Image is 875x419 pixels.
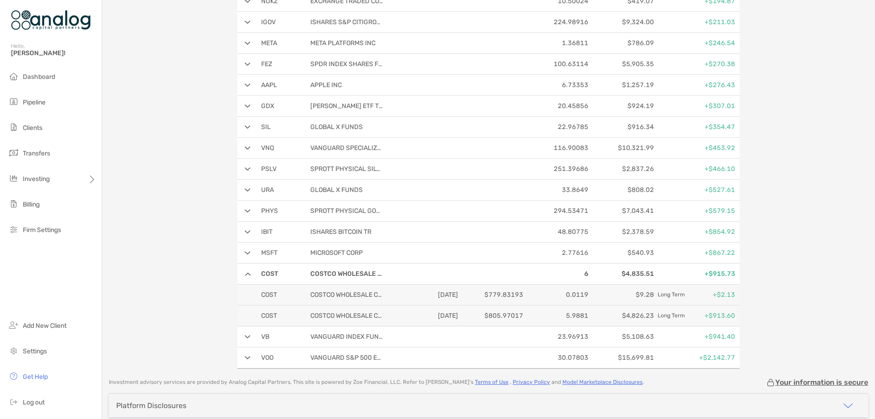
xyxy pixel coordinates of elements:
p: [DATE] [396,310,458,321]
p: 1.36811 [527,37,588,49]
p: 294.53471 [527,205,588,217]
img: add_new_client icon [8,320,19,331]
p: $7,043.41 [592,205,654,217]
img: arrow open row [245,209,251,213]
p: +$307.01 [658,100,735,112]
span: [PERSON_NAME]! [11,49,96,57]
p: +$913.60 [658,310,735,321]
span: Firm Settings [23,226,61,234]
p: 5.9881 [527,310,588,321]
img: arrow open row [245,356,251,360]
p: MSFT [261,247,298,259]
p: PHYS [261,205,298,217]
span: Clients [23,124,42,132]
p: $9.28 [592,289,654,300]
p: 0.0119 [527,289,588,300]
p: VANGUARD S&P 500 ETF [310,352,383,363]
p: $786.09 [592,37,654,49]
img: arrow open row [245,21,251,24]
p: COSTCO WHOLESALE CORP-NEW [310,268,383,279]
p: $924.19 [592,100,654,112]
span: Settings [23,347,47,355]
img: icon arrow [843,400,854,411]
p: 100.63114 [527,58,588,70]
p: +$211.03 [658,16,735,28]
span: Long Term [658,310,685,321]
p: $1,257.19 [592,79,654,91]
img: arrow open row [245,41,251,45]
p: COST [261,289,307,300]
a: Terms of Use [475,379,509,385]
img: transfers icon [8,147,19,158]
p: META PLATFORMS INC [310,37,383,49]
p: SPDR INDEX SHARES FUNDS [310,58,383,70]
p: +$527.61 [658,184,735,196]
p: $10,321.99 [592,142,654,154]
span: Transfers [23,150,50,157]
p: +$867.22 [658,247,735,259]
p: +$466.10 [658,163,735,175]
img: arrow open row [245,83,251,87]
p: GLOBAL X FUNDS [310,184,383,196]
p: +$276.43 [658,79,735,91]
p: +$854.92 [658,226,735,238]
p: PSLV [261,163,298,175]
p: Investment advisory services are provided by Analog Capital Partners . This site is powered by Zo... [109,379,644,386]
p: [PERSON_NAME] ETF TRUST [310,100,383,112]
p: $805.97017 [462,310,523,321]
p: +$2.13 [658,289,735,300]
p: +$2,142.77 [658,352,735,363]
p: SPROTT PHYSICAL SILVER [310,163,383,175]
span: Long Term [658,289,685,300]
img: clients icon [8,122,19,133]
p: META [261,37,298,49]
p: ISHARES S&P CITIGROUP [310,16,383,28]
p: GLOBAL X FUNDS [310,121,383,133]
p: 30.07803 [527,352,588,363]
p: ISHARES BITCOIN TR [310,226,383,238]
p: 20.45856 [527,100,588,112]
p: COST [261,310,307,321]
p: 251.39686 [527,163,588,175]
p: +$453.92 [658,142,735,154]
img: arrow open row [245,272,251,276]
a: Privacy Policy [513,379,550,385]
p: $916.34 [592,121,654,133]
p: IBIT [261,226,298,238]
img: arrow open row [245,230,251,234]
p: +$915.73 [658,268,735,279]
span: Log out [23,398,45,406]
img: billing icon [8,198,19,209]
p: $4,826.23 [592,310,654,321]
p: 6 [527,268,588,279]
p: SIL [261,121,298,133]
p: Your information is secure [775,378,868,387]
img: Zoe Logo [11,4,91,36]
img: arrow open row [245,335,251,339]
p: COST [261,268,298,279]
p: 116.90083 [527,142,588,154]
p: MICROSOFT CORP [310,247,383,259]
p: 6.73353 [527,79,588,91]
p: 23.96913 [527,331,588,342]
p: APPLE INC [310,79,383,91]
p: $2,837.26 [592,163,654,175]
img: firm-settings icon [8,224,19,235]
p: SPROTT PHYSICAL GOLD TR [310,205,383,217]
img: arrow open row [245,104,251,108]
img: arrow open row [245,167,251,171]
span: Add New Client [23,322,67,330]
p: COSTCO WHOLESALE CORP-NEW [310,289,383,300]
span: Investing [23,175,50,183]
p: +$941.40 [658,331,735,342]
p: FEZ [261,58,298,70]
img: arrow open row [245,62,251,66]
p: 22.96785 [527,121,588,133]
p: $4,835.51 [592,268,654,279]
img: settings icon [8,345,19,356]
p: 224.98916 [527,16,588,28]
span: Billing [23,201,40,208]
img: logout icon [8,396,19,407]
p: +$270.38 [658,58,735,70]
p: $2,378.59 [592,226,654,238]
